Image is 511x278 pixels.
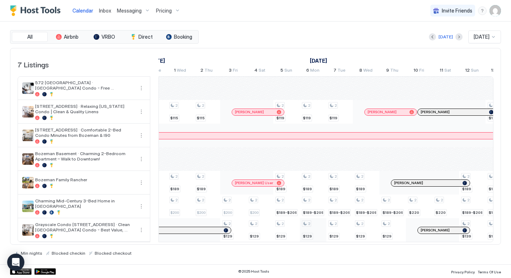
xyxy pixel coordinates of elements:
[276,210,297,215] span: $189-$209
[177,67,186,75] span: Wed
[304,66,321,76] a: October 6, 2025
[35,222,134,233] span: Grayscale Condo [STREET_ADDRESS] · Clean [GEOGRAPHIC_DATA] Condo - Best Value, Great Sleep
[35,177,134,182] span: Bozeman Family Rancher
[35,127,134,138] span: [STREET_ADDRESS] · Comfortable 2-Bed Condo Minutes from Bozeman & I90
[250,210,259,215] span: $200
[333,67,336,75] span: 7
[467,221,469,226] span: 2
[22,82,34,94] div: listing image
[175,103,178,108] span: 2
[27,34,33,40] span: All
[383,210,403,215] span: $189-$209
[281,221,284,226] span: 2
[421,228,450,233] span: [PERSON_NAME]
[72,7,93,14] a: Calendar
[22,201,34,212] div: listing image
[101,34,115,40] span: VRBO
[202,174,204,179] span: 2
[161,32,197,42] button: Booking
[489,234,498,239] span: $139
[478,6,487,15] div: menu
[306,67,309,75] span: 6
[280,67,283,75] span: 5
[356,187,365,191] span: $189
[199,66,214,76] a: October 2, 2025
[238,269,269,274] span: © 2025 Host Tools
[22,153,34,165] div: listing image
[117,8,142,14] span: Messaging
[462,210,482,215] span: $189-$209
[436,210,446,215] span: $220
[137,84,146,92] div: menu
[412,66,426,76] a: October 10, 2025
[276,187,285,191] span: $189
[137,107,146,116] button: More options
[409,210,419,215] span: $220
[137,131,146,140] button: More options
[308,103,310,108] span: 2
[202,198,204,202] span: 2
[22,177,34,188] div: listing image
[175,198,178,202] span: 2
[478,270,501,274] span: Terms Of Use
[259,67,265,75] span: Sat
[474,34,489,40] span: [DATE]
[137,226,146,234] div: menu
[137,155,146,163] button: More options
[281,174,284,179] span: 2
[175,174,178,179] span: 2
[303,116,311,120] span: $119
[255,221,257,226] span: 2
[330,116,337,120] span: $119
[451,268,475,275] a: Privacy Policy
[439,34,453,40] div: [DATE]
[99,8,111,14] span: Inbox
[335,198,337,202] span: 2
[414,198,416,202] span: 2
[137,202,146,211] div: menu
[284,67,292,75] span: Sun
[455,33,463,40] button: Next month
[388,221,390,226] span: 2
[442,8,472,14] span: Invite Friends
[463,66,481,76] a: October 12, 2025
[386,67,389,75] span: 9
[303,210,323,215] span: $189-$209
[308,221,310,226] span: 2
[10,268,32,275] a: App Store
[170,210,179,215] span: $200
[10,5,64,16] a: Host Tools Logo
[228,221,231,226] span: 2
[223,234,232,239] span: $129
[281,103,284,108] span: 2
[368,110,397,114] span: [PERSON_NAME]
[200,67,203,75] span: 2
[7,254,24,271] div: Open Intercom Messenger
[52,250,85,256] span: Blocked checkin
[383,234,392,239] span: $129
[462,234,471,239] span: $139
[438,66,453,76] a: October 11, 2025
[335,174,337,179] span: 2
[137,84,146,92] button: More options
[138,34,153,40] span: Direct
[303,187,312,191] span: $189
[491,67,496,75] span: 13
[64,34,79,40] span: Airbnb
[429,33,436,40] button: Previous month
[330,210,350,215] span: $189-$209
[440,67,443,75] span: 11
[228,198,231,202] span: 2
[308,174,310,179] span: 2
[444,67,451,75] span: Sat
[197,210,205,215] span: $200
[276,234,285,239] span: $129
[202,103,204,108] span: 2
[308,198,310,202] span: 2
[124,32,160,42] button: Direct
[462,187,471,191] span: $189
[174,34,192,40] span: Booking
[21,250,42,256] span: Min nights
[467,198,469,202] span: 2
